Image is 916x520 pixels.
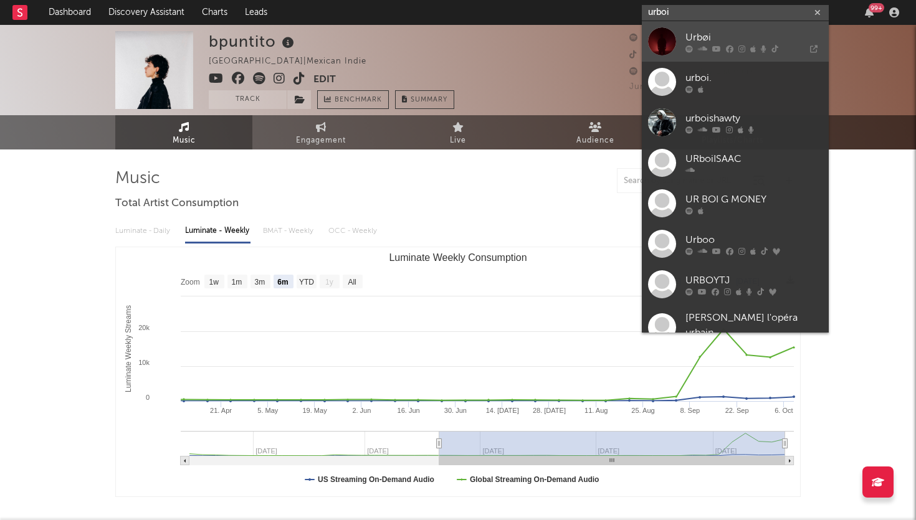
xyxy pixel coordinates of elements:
[303,407,328,414] text: 19. May
[335,93,382,108] span: Benchmark
[181,278,200,286] text: Zoom
[775,407,793,414] text: 6. Oct
[527,115,664,149] a: Audience
[631,407,654,414] text: 25. Aug
[395,90,454,109] button: Summary
[115,115,252,149] a: Music
[629,51,673,59] span: 62,200
[685,111,823,126] div: urboishawty
[389,115,527,149] a: Live
[642,102,829,143] a: urboishawty
[444,407,467,414] text: 30. Jun
[584,407,608,414] text: 11. Aug
[398,407,420,414] text: 16. Jun
[252,115,389,149] a: Engagement
[642,305,829,354] a: [PERSON_NAME] l'opéra urbain
[352,407,371,414] text: 2. Jun
[318,475,434,484] text: US Streaming On-Demand Audio
[173,133,196,148] span: Music
[685,311,823,341] div: [PERSON_NAME] l'opéra urbain
[725,407,749,414] text: 22. Sep
[232,278,242,286] text: 1m
[869,3,884,12] div: 99 +
[642,224,829,264] a: Urboo
[642,21,829,62] a: Urbøi
[629,68,755,76] span: 229,040 Monthly Listeners
[629,83,702,91] span: Jump Score: 83.3
[138,359,150,366] text: 10k
[296,133,346,148] span: Engagement
[685,232,823,247] div: Urboo
[470,475,599,484] text: Global Streaming On-Demand Audio
[642,62,829,102] a: urboi.
[348,278,356,286] text: All
[313,72,336,88] button: Edit
[325,278,333,286] text: 1y
[299,278,314,286] text: YTD
[255,278,265,286] text: 3m
[209,31,297,52] div: bpuntito
[642,143,829,183] a: URboiISAAC
[116,247,800,496] svg: Luminate Weekly Consumption
[533,407,566,414] text: 28. [DATE]
[209,278,219,286] text: 1w
[685,70,823,85] div: urboi.
[138,324,150,331] text: 20k
[865,7,874,17] button: 99+
[209,90,287,109] button: Track
[389,252,527,263] text: Luminate Weekly Consumption
[210,407,232,414] text: 21. Apr
[115,196,239,211] span: Total Artist Consumption
[642,264,829,305] a: URBOYTJ
[450,133,466,148] span: Live
[685,30,823,45] div: Urbøi
[680,407,700,414] text: 8. Sep
[209,54,381,69] div: [GEOGRAPHIC_DATA] | Mexican Indie
[642,183,829,224] a: UR BOI G MONEY
[146,394,150,401] text: 0
[629,34,672,42] span: 10,360
[257,407,279,414] text: 5. May
[618,176,749,186] input: Search by song name or URL
[185,220,250,242] div: Luminate - Weekly
[576,133,614,148] span: Audience
[685,273,823,288] div: URBOYTJ
[642,5,829,21] input: Search for artists
[685,192,823,207] div: UR BOI G MONEY
[685,151,823,166] div: URboiISAAC
[317,90,389,109] a: Benchmark
[411,97,447,103] span: Summary
[124,305,133,392] text: Luminate Weekly Streams
[486,407,519,414] text: 14. [DATE]
[277,278,288,286] text: 6m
